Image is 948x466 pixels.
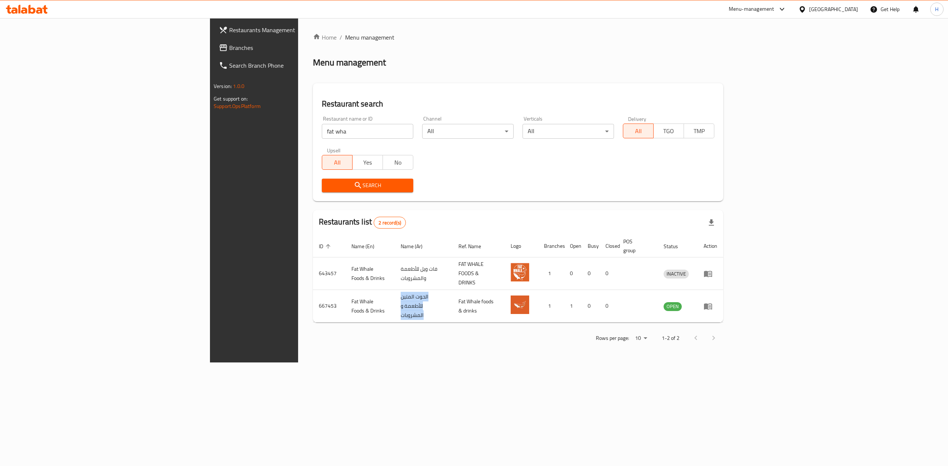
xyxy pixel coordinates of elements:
img: Fat Whale Foods & Drinks [511,296,529,314]
button: All [322,155,353,170]
td: 1 [564,290,582,323]
th: Logo [505,235,538,257]
span: 1.0.0 [233,81,244,91]
span: No [386,157,410,168]
a: Branches [213,39,368,57]
a: Support.OpsPlatform [214,101,261,111]
th: Branches [538,235,564,257]
span: INACTIVE [664,270,689,278]
div: Export file [702,214,720,232]
table: enhanced table [313,235,723,323]
div: Total records count [374,217,406,229]
span: OPEN [664,302,682,311]
div: INACTIVE [664,270,689,278]
span: TMP [687,126,711,136]
button: All [623,124,654,138]
a: Search Branch Phone [213,57,368,74]
div: Menu [704,269,717,278]
span: H [935,5,938,13]
span: Restaurants Management [229,26,363,34]
td: 0 [582,257,600,290]
td: Fat Whale Foods & Drinks [346,257,395,290]
button: Search [322,179,413,192]
label: Delivery [628,116,647,121]
button: TGO [653,124,684,138]
td: 1 [538,257,564,290]
td: 0 [582,290,600,323]
td: فات ويل للأطعمة والمشروبات [395,257,453,290]
div: Menu-management [729,5,774,14]
span: Name (En) [351,242,384,251]
td: 0 [564,257,582,290]
span: Name (Ar) [401,242,432,251]
td: Fat Whale Foods & Drinks [346,290,395,323]
h2: Restaurant search [322,98,714,109]
td: Fat Whale foods & drinks [453,290,505,323]
div: [GEOGRAPHIC_DATA] [809,5,858,13]
span: ID [319,242,333,251]
th: Closed [600,235,617,257]
div: Menu [704,302,717,311]
td: 0 [600,290,617,323]
button: No [383,155,413,170]
span: Get support on: [214,94,248,104]
span: Ref. Name [458,242,491,251]
input: Search for restaurant name or ID.. [322,124,413,139]
td: 1 [538,290,564,323]
h2: Menu management [313,57,386,68]
img: Fat Whale Foods & Drinks [511,263,529,281]
span: Branches [229,43,363,52]
td: 0 [600,257,617,290]
td: الحوت المتين للأطعمة و المشروبات [395,290,453,323]
p: Rows per page: [596,334,629,343]
button: Yes [352,155,383,170]
span: Menu management [345,33,394,42]
th: Open [564,235,582,257]
p: 1-2 of 2 [662,334,680,343]
h2: Restaurants list [319,216,406,229]
span: All [626,126,651,136]
span: All [325,157,350,168]
span: 2 record(s) [374,219,405,226]
div: All [422,124,514,139]
span: POS group [623,237,649,255]
div: All [523,124,614,139]
td: FAT WHALE FOODS & DRINKS [453,257,505,290]
span: TGO [657,126,681,136]
label: Upsell [327,148,341,153]
span: Status [664,242,688,251]
span: Version: [214,81,232,91]
span: Search Branch Phone [229,61,363,70]
nav: breadcrumb [313,33,723,42]
div: Rows per page: [632,333,650,344]
button: TMP [684,124,714,138]
a: Restaurants Management [213,21,368,39]
span: Search [328,181,407,190]
th: Action [698,235,723,257]
span: Yes [355,157,380,168]
th: Busy [582,235,600,257]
